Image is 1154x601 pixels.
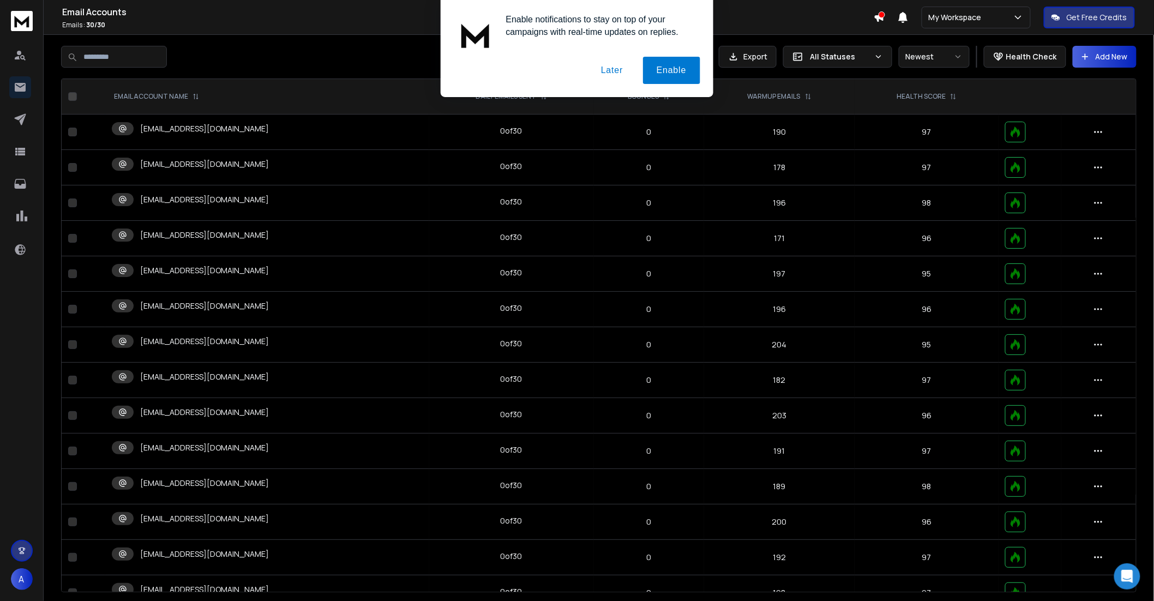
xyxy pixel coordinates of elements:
p: 0 [600,446,698,456]
p: [EMAIL_ADDRESS][DOMAIN_NAME] [140,123,269,134]
p: 0 [600,587,698,598]
div: 0 of 30 [501,551,522,562]
td: 192 [704,540,855,575]
div: 0 of 30 [501,409,522,420]
p: [EMAIL_ADDRESS][DOMAIN_NAME] [140,300,269,311]
p: [EMAIL_ADDRESS][DOMAIN_NAME] [140,336,269,347]
p: [EMAIL_ADDRESS][DOMAIN_NAME] [140,159,269,170]
td: 190 [704,115,855,150]
td: 97 [855,150,998,185]
p: [EMAIL_ADDRESS][DOMAIN_NAME] [140,442,269,453]
td: 96 [855,292,998,327]
div: Enable notifications to stay on top of your campaigns with real-time updates on replies. [497,13,700,38]
p: 0 [600,481,698,492]
p: 0 [600,197,698,208]
div: 0 of 30 [501,161,522,172]
div: 0 of 30 [501,303,522,314]
td: 96 [855,398,998,434]
div: 0 of 30 [501,267,522,278]
td: 189 [704,469,855,504]
td: 182 [704,363,855,398]
p: [EMAIL_ADDRESS][DOMAIN_NAME] [140,265,269,276]
p: 0 [600,304,698,315]
td: 191 [704,434,855,469]
div: Open Intercom Messenger [1114,563,1140,590]
td: 96 [855,221,998,256]
button: A [11,568,33,590]
td: 97 [855,363,998,398]
p: 0 [600,516,698,527]
p: [EMAIL_ADDRESS][DOMAIN_NAME] [140,407,269,418]
p: [EMAIL_ADDRESS][DOMAIN_NAME] [140,549,269,560]
td: 96 [855,504,998,540]
td: 200 [704,504,855,540]
button: Later [587,57,636,84]
div: 0 of 30 [501,480,522,491]
div: 0 of 30 [501,338,522,349]
div: 0 of 30 [501,196,522,207]
td: 95 [855,256,998,292]
td: 197 [704,256,855,292]
p: 0 [600,127,698,137]
p: [EMAIL_ADDRESS][DOMAIN_NAME] [140,513,269,524]
td: 204 [704,327,855,363]
button: Enable [643,57,700,84]
td: 95 [855,327,998,363]
img: notification icon [454,13,497,57]
div: 0 of 30 [501,586,522,597]
p: [EMAIL_ADDRESS][DOMAIN_NAME] [140,584,269,595]
td: 203 [704,398,855,434]
td: 196 [704,292,855,327]
td: 97 [855,115,998,150]
p: 0 [600,410,698,421]
p: [EMAIL_ADDRESS][DOMAIN_NAME] [140,230,269,241]
td: 98 [855,469,998,504]
td: 98 [855,185,998,221]
td: 97 [855,540,998,575]
td: 196 [704,185,855,221]
p: 0 [600,339,698,350]
div: 0 of 30 [501,515,522,526]
p: 0 [600,375,698,386]
div: 0 of 30 [501,232,522,243]
p: [EMAIL_ADDRESS][DOMAIN_NAME] [140,371,269,382]
p: 0 [600,268,698,279]
div: 0 of 30 [501,125,522,136]
td: 171 [704,221,855,256]
div: 0 of 30 [501,374,522,384]
p: 0 [600,233,698,244]
p: 0 [600,552,698,563]
td: 178 [704,150,855,185]
p: [EMAIL_ADDRESS][DOMAIN_NAME] [140,478,269,489]
p: [EMAIL_ADDRESS][DOMAIN_NAME] [140,194,269,205]
p: 0 [600,162,698,173]
td: 97 [855,434,998,469]
div: 0 of 30 [501,444,522,455]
